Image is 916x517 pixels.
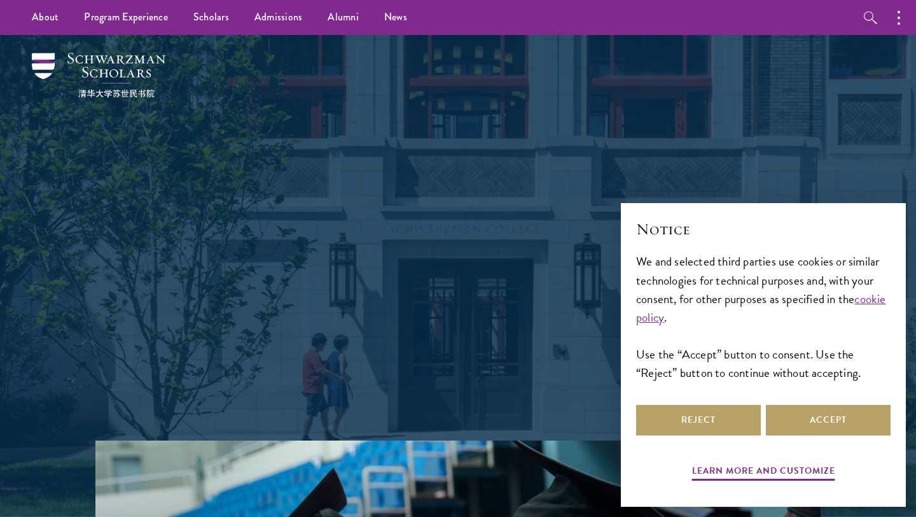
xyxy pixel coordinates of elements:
a: cookie policy [636,290,886,327]
button: Learn more and customize [692,463,835,483]
div: We and selected third parties use cookies or similar technologies for technical purposes and, wit... [636,252,891,381]
button: Reject [636,405,761,436]
img: Schwarzman Scholars [32,53,165,97]
button: Accept [766,405,891,436]
h2: Notice [636,218,891,240]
